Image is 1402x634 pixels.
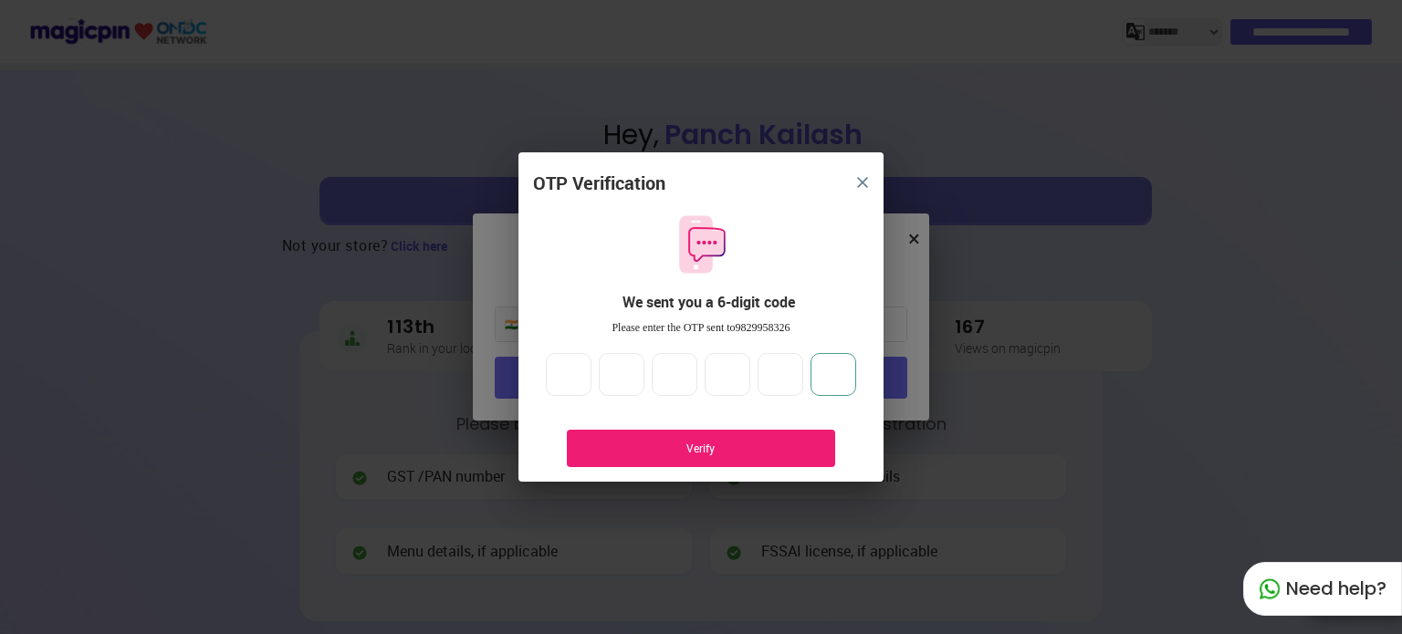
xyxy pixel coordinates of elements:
div: OTP Verification [533,171,665,197]
div: Please enter the OTP sent to 9829958326 [533,320,869,336]
img: 8zTxi7IzMsfkYqyYgBgfvSHvmzQA9juT1O3mhMgBDT8p5s20zMZ2JbefE1IEBlkXHwa7wAFxGwdILBLhkAAAAASUVORK5CYII= [857,177,868,188]
img: whatapp_green.7240e66a.svg [1259,578,1281,600]
button: close [846,166,879,199]
div: We sent you a 6-digit code [548,292,869,313]
div: Need help? [1243,562,1402,616]
img: otpMessageIcon.11fa9bf9.svg [670,213,732,275]
div: Verify [594,441,808,456]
